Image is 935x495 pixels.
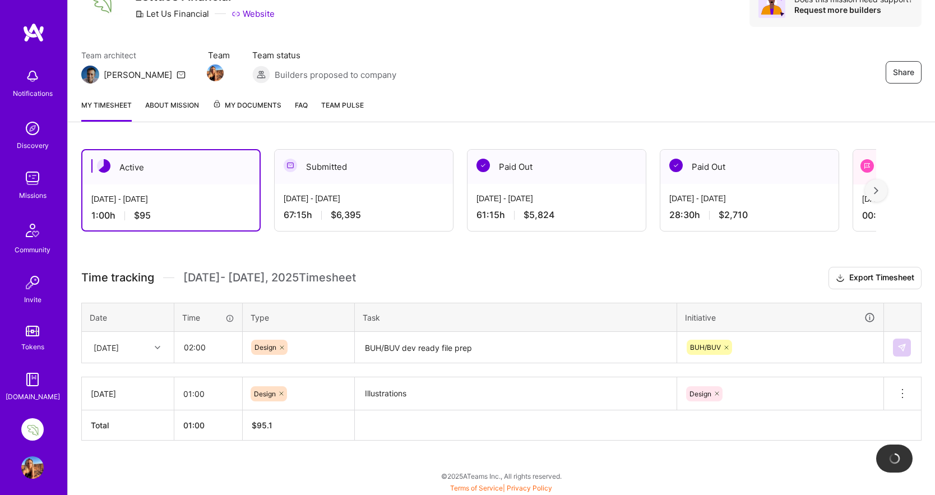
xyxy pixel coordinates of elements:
[82,150,260,184] div: Active
[232,8,275,20] a: Website
[886,61,922,84] button: Share
[145,99,199,122] a: About Mission
[243,303,355,332] th: Type
[467,150,646,184] div: Paid Out
[690,343,721,351] span: BUH/BUV
[252,420,272,430] span: $ 95.1
[174,379,242,409] input: HH:MM
[321,99,364,122] a: Team Pulse
[794,4,913,15] div: Request more builders
[321,101,364,109] span: Team Pulse
[17,140,49,151] div: Discovery
[91,388,165,400] div: [DATE]
[887,451,902,466] img: loading
[254,343,276,351] span: Design
[13,87,53,99] div: Notifications
[207,64,224,81] img: Team Member Avatar
[81,66,99,84] img: Team Architect
[893,67,914,78] span: Share
[21,368,44,391] img: guide book
[21,341,44,353] div: Tokens
[91,193,251,205] div: [DATE] - [DATE]
[860,159,874,173] img: To Submit
[252,66,270,84] img: Builders proposed to company
[19,189,47,201] div: Missions
[18,418,47,441] a: Lettuce Financial
[450,484,503,492] a: Terms of Service
[134,210,151,221] span: $95
[104,69,172,81] div: [PERSON_NAME]
[660,150,839,184] div: Paid Out
[897,343,906,352] img: Submit
[24,294,41,306] div: Invite
[81,49,186,61] span: Team architect
[208,49,230,61] span: Team
[21,167,44,189] img: teamwork
[26,326,39,336] img: tokens
[689,390,711,398] span: Design
[476,193,637,205] div: [DATE] - [DATE]
[295,99,308,122] a: FAQ
[135,8,209,20] div: Let Us Financial
[284,159,297,172] img: Submitted
[284,209,444,221] div: 67:15 h
[669,159,683,172] img: Paid Out
[177,70,186,79] i: icon Mail
[524,209,554,221] span: $5,824
[21,271,44,294] img: Invite
[507,484,552,492] a: Privacy Policy
[212,99,281,112] span: My Documents
[21,65,44,87] img: bell
[18,456,47,479] a: User Avatar
[275,150,453,184] div: Submitted
[82,410,174,441] th: Total
[252,49,396,61] span: Team status
[685,311,876,324] div: Initiative
[155,345,160,350] i: icon Chevron
[22,22,45,43] img: logo
[21,418,44,441] img: Lettuce Financial
[254,390,276,398] span: Design
[284,193,444,205] div: [DATE] - [DATE]
[81,271,154,285] span: Time tracking
[874,187,878,195] img: right
[356,378,675,409] textarea: Illustrations
[91,210,251,221] div: 1:00 h
[21,117,44,140] img: discovery
[719,209,748,221] span: $2,710
[19,217,46,244] img: Community
[174,410,243,441] th: 01:00
[208,63,223,82] a: Team Member Avatar
[175,332,242,362] input: HH:MM
[82,303,174,332] th: Date
[331,209,361,221] span: $6,395
[67,462,935,490] div: © 2025 ATeams Inc., All rights reserved.
[476,209,637,221] div: 61:15 h
[183,271,356,285] span: [DATE] - [DATE] , 2025 Timesheet
[135,10,144,18] i: icon CompanyGray
[476,159,490,172] img: Paid Out
[94,341,119,353] div: [DATE]
[97,159,110,173] img: Active
[893,339,912,357] div: null
[669,193,830,205] div: [DATE] - [DATE]
[450,484,552,492] span: |
[81,99,132,122] a: My timesheet
[836,272,845,284] i: icon Download
[828,267,922,289] button: Export Timesheet
[275,69,396,81] span: Builders proposed to company
[182,312,234,323] div: Time
[15,244,50,256] div: Community
[6,391,60,403] div: [DOMAIN_NAME]
[212,99,281,122] a: My Documents
[355,303,677,332] th: Task
[21,456,44,479] img: User Avatar
[669,209,830,221] div: 28:30 h
[356,333,675,363] textarea: BUH/BUV dev ready file prep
